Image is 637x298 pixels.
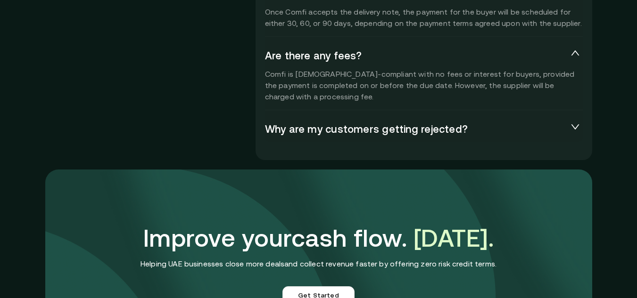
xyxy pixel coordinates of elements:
[143,224,494,253] h3: Improve your cash flow.
[265,68,583,102] p: Comfi is [DEMOGRAPHIC_DATA]-compliant with no fees or interest for buyers, provided the payment i...
[265,49,568,63] span: Are there any fees?
[571,48,580,58] span: expanded
[265,44,583,68] div: Are there any fees?
[265,117,583,142] div: Why are my customers getting rejected?
[571,122,580,131] span: collapsed
[414,224,494,252] span: [DATE].
[265,123,568,136] span: Why are my customers getting rejected?
[141,258,496,269] p: Helping UAE businesses close more deals and collect revenue faster by offering zero risk credit t...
